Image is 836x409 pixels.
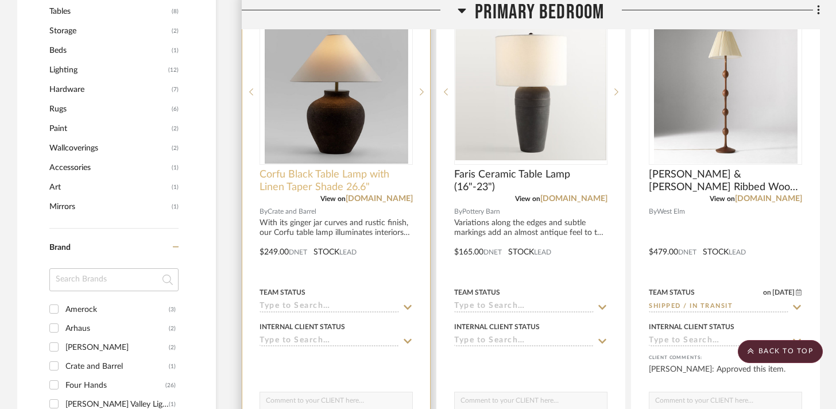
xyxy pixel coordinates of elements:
div: (2) [169,338,176,357]
span: By [454,206,462,217]
div: Team Status [649,287,695,298]
div: (2) [169,319,176,338]
div: Team Status [454,287,500,298]
div: Amerock [65,300,169,319]
span: View on [320,195,346,202]
scroll-to-top-button: BACK TO TOP [738,340,823,363]
div: 0 [455,20,607,164]
span: Rugs [49,99,169,119]
input: Search Brands [49,268,179,291]
span: By [649,206,657,217]
a: [DOMAIN_NAME] [346,195,413,203]
a: [DOMAIN_NAME] [540,195,607,203]
div: Four Hands [65,376,165,395]
span: West Elm [657,206,685,217]
span: (2) [172,22,179,40]
div: (1) [169,357,176,376]
span: (1) [172,198,179,216]
span: Corfu Black Table Lamp with Linen Taper Shade 26.6" [260,168,413,194]
input: Type to Search… [454,302,594,312]
span: Pottery Barn [462,206,500,217]
span: (7) [172,80,179,99]
img: Faris Ceramic Table Lamp (16"-23") [455,24,606,160]
input: Type to Search… [649,336,788,347]
span: (1) [172,159,179,177]
span: (1) [172,41,179,60]
span: Mirrors [49,197,169,217]
img: Corfu Black Table Lamp with Linen Taper Shade 26.6" [265,20,408,164]
span: on [763,289,771,296]
span: (1) [172,178,179,196]
span: (2) [172,139,179,157]
span: View on [710,195,735,202]
span: View on [515,195,540,202]
div: Internal Client Status [454,322,540,332]
a: [DOMAIN_NAME] [735,195,802,203]
span: (2) [172,119,179,138]
div: Internal Client Status [649,322,734,332]
img: Pierce & Ward Ribbed Wood Floor Lamp [654,20,798,164]
span: (6) [172,100,179,118]
div: [PERSON_NAME] [65,338,169,357]
span: Paint [49,119,169,138]
span: Beds [49,41,169,60]
div: Internal Client Status [260,322,345,332]
span: Wallcoverings [49,138,169,158]
span: (12) [168,61,179,79]
div: Crate and Barrel [65,357,169,376]
input: Type to Search… [260,336,399,347]
span: Brand [49,244,71,252]
div: Arhaus [65,319,169,338]
div: [PERSON_NAME]: Approved this item. [649,364,802,387]
span: Lighting [49,60,165,80]
span: Tables [49,2,169,21]
span: Storage [49,21,169,41]
div: (26) [165,376,176,395]
input: Type to Search… [454,336,594,347]
input: Type to Search… [260,302,399,312]
span: Faris Ceramic Table Lamp (16"-23") [454,168,607,194]
span: [DATE] [771,288,796,296]
span: Crate and Barrel [268,206,316,217]
span: Accessories [49,158,169,178]
span: (8) [172,2,179,21]
span: By [260,206,268,217]
div: (3) [169,300,176,319]
input: Type to Search… [649,302,788,312]
span: [PERSON_NAME] & [PERSON_NAME] Ribbed Wood Floor Lamp [649,168,802,194]
span: Hardware [49,80,169,99]
div: Team Status [260,287,305,298]
span: Art [49,178,169,197]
